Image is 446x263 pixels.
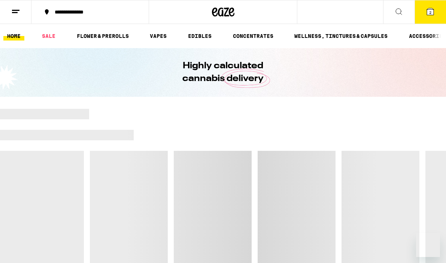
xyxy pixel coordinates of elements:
[184,32,215,41] a: EDIBLES
[291,32,391,41] a: WELLNESS, TINCTURES & CAPSULES
[229,32,277,41] a: CONCENTRATES
[146,32,170,41] a: VAPES
[73,32,133,41] a: FLOWER & PREROLLS
[416,233,440,257] iframe: Button to launch messaging window
[415,0,446,24] button: 2
[161,60,285,85] h1: Highly calculated cannabis delivery
[3,32,24,41] a: HOME
[429,10,431,15] span: 2
[38,32,59,41] a: SALE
